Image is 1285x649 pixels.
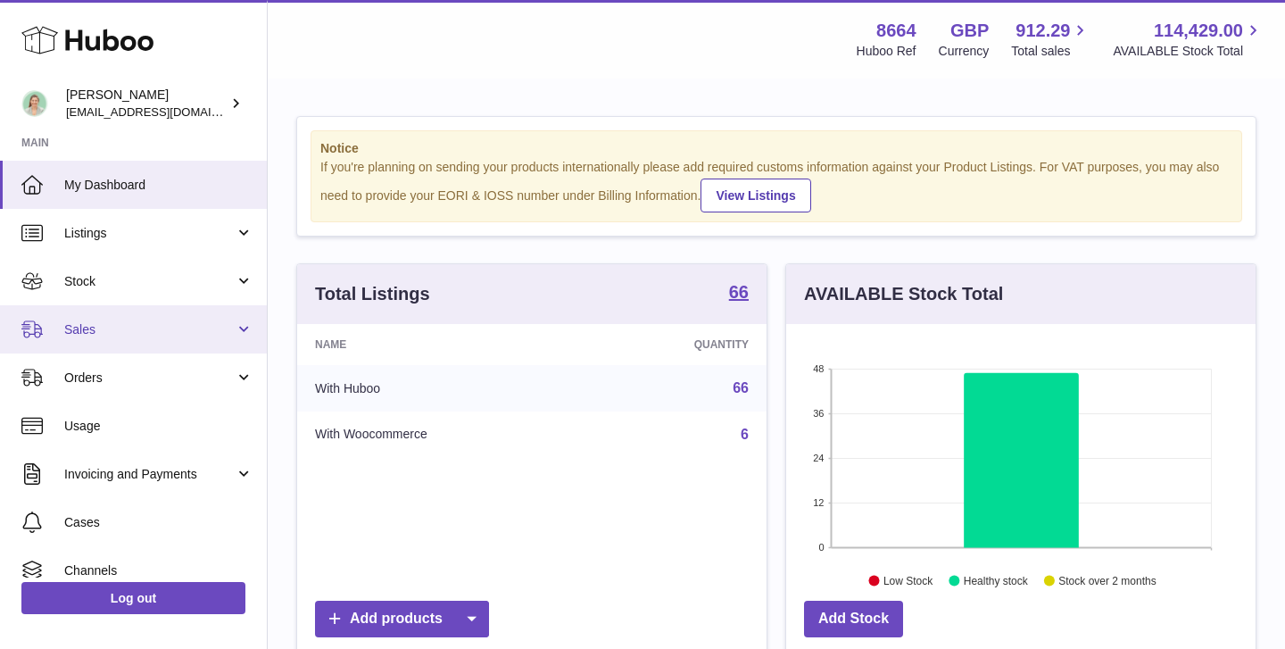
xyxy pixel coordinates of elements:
[729,283,749,304] a: 66
[1011,43,1090,60] span: Total sales
[729,283,749,301] strong: 66
[66,87,227,121] div: [PERSON_NAME]
[813,408,824,419] text: 36
[813,363,824,374] text: 48
[66,104,262,119] span: [EMAIL_ADDRESS][DOMAIN_NAME]
[804,282,1003,306] h3: AVAILABLE Stock Total
[297,412,588,458] td: With Woocommerce
[64,562,253,579] span: Channels
[64,225,235,242] span: Listings
[1154,19,1243,43] span: 114,429.00
[21,90,48,117] img: hello@thefacialcuppingexpert.com
[1113,19,1264,60] a: 114,429.00 AVAILABLE Stock Total
[315,601,489,637] a: Add products
[876,19,916,43] strong: 8664
[315,282,430,306] h3: Total Listings
[320,159,1232,212] div: If you're planning on sending your products internationally please add required customs informati...
[64,321,235,338] span: Sales
[64,466,235,483] span: Invoicing and Payments
[804,601,903,637] a: Add Stock
[320,140,1232,157] strong: Notice
[21,582,245,614] a: Log out
[964,574,1029,587] text: Healthy stock
[64,273,235,290] span: Stock
[950,19,989,43] strong: GBP
[588,324,767,365] th: Quantity
[1016,19,1070,43] span: 912.29
[1058,574,1156,587] text: Stock over 2 months
[813,497,824,508] text: 12
[64,370,235,387] span: Orders
[939,43,990,60] div: Currency
[64,514,253,531] span: Cases
[813,453,824,463] text: 24
[1011,19,1090,60] a: 912.29 Total sales
[857,43,916,60] div: Huboo Ref
[883,574,933,587] text: Low Stock
[741,427,749,442] a: 6
[64,418,253,435] span: Usage
[818,542,824,553] text: 0
[297,324,588,365] th: Name
[701,179,810,212] a: View Listings
[733,380,749,395] a: 66
[1113,43,1264,60] span: AVAILABLE Stock Total
[297,365,588,412] td: With Huboo
[64,177,253,194] span: My Dashboard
